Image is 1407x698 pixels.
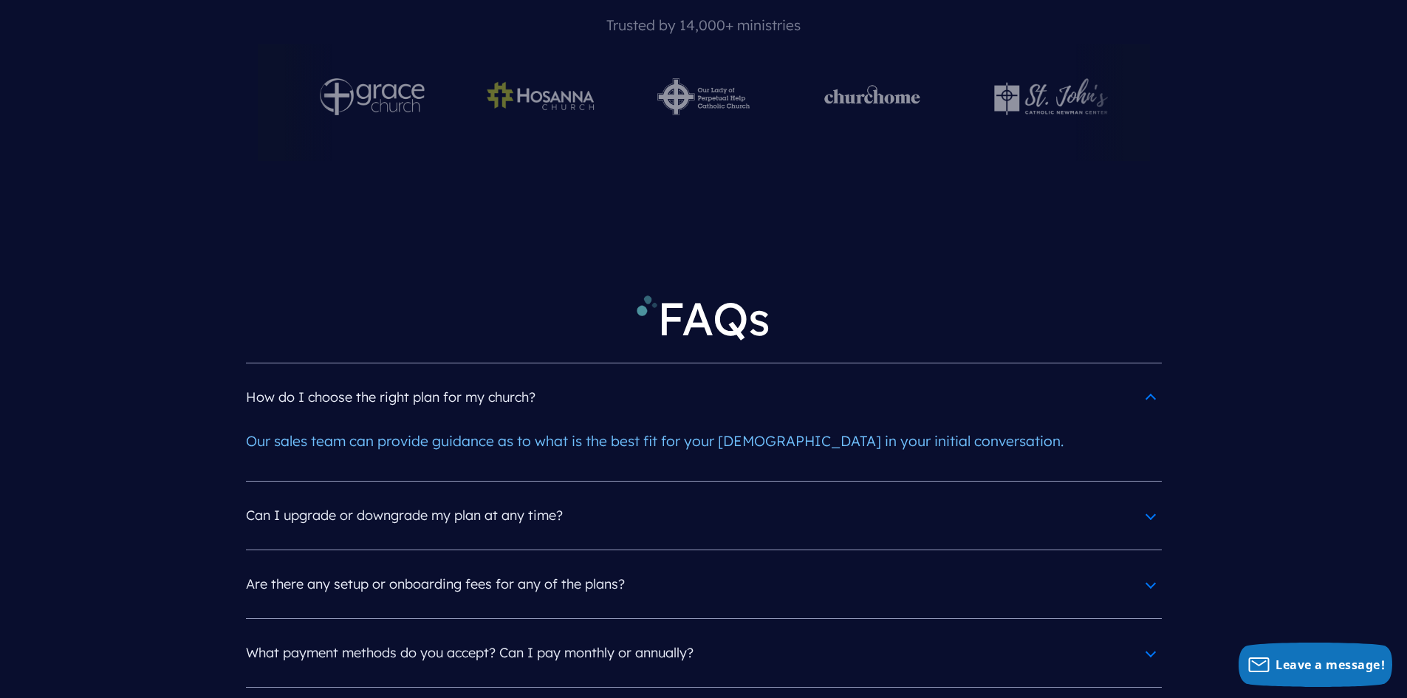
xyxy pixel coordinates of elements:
p: Trusted by 14,000+ ministries [258,7,1150,44]
img: st-johns-logo [994,78,1108,115]
button: Leave a message! [1239,643,1392,687]
h4: Can I upgrade or downgrade my plan at any time? [246,496,1162,535]
h4: What payment methods do you accept? Can I pay monthly or annually? [246,634,1162,672]
img: Our-Lady-of-Perpetual-Help-Catholic-Church-logo [657,78,749,115]
h2: FAQs [246,279,1162,363]
h4: How do I choose the right plan for my church? [246,378,1162,417]
div: Our sales team can provide guidance as to what is the best fit for your [DEMOGRAPHIC_DATA] in you... [246,417,1162,466]
span: Leave a message! [1276,657,1385,673]
img: logo-white-grace [320,78,425,115]
img: Hosanna [484,78,598,115]
h4: Are there any setup or onboarding fees for any of the plans? [246,565,1162,603]
img: pushpay-cust-logos-churchome[1] [809,78,935,115]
